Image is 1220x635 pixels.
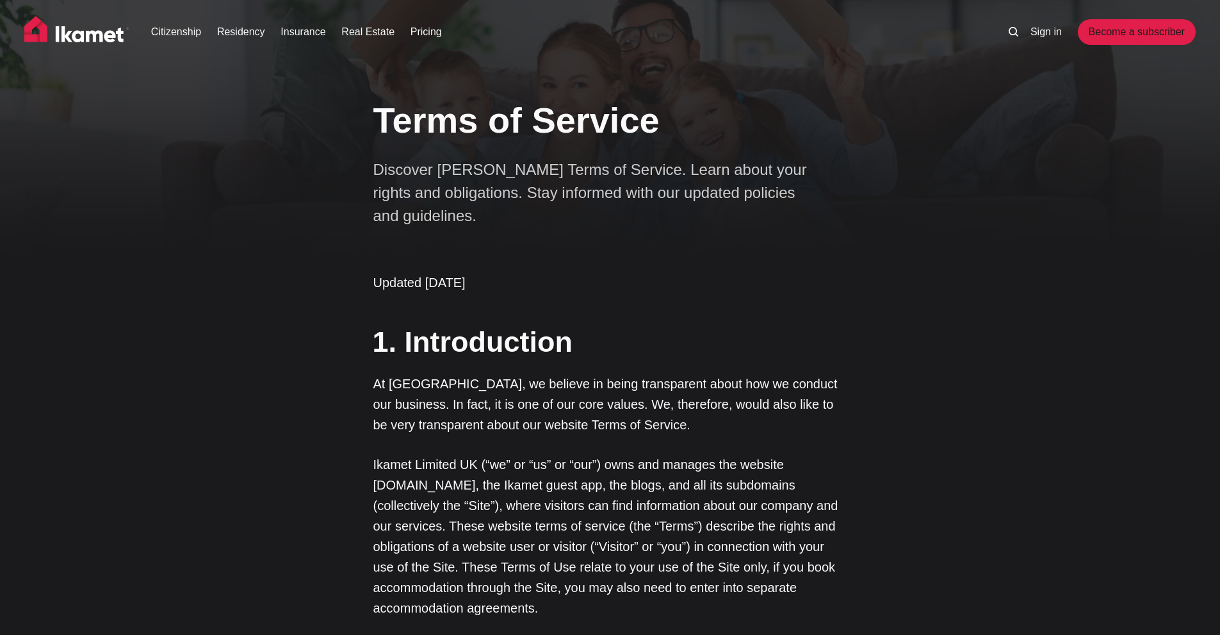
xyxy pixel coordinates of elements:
[151,24,201,40] a: Citizenship
[1030,24,1062,40] a: Sign in
[411,24,442,40] a: Pricing
[341,24,394,40] a: Real Estate
[373,272,847,293] p: Updated [DATE]
[373,374,847,435] p: At [GEOGRAPHIC_DATA], we believe in being transparent about how we conduct our business. In fact,...
[373,99,847,142] h1: Terms of Service
[373,454,847,618] p: Ikamet Limited UK (“we” or “us” or “our”) owns and manages the website [DOMAIN_NAME], the Ikamet ...
[24,16,129,48] img: Ikamet home
[281,24,325,40] a: Insurance
[1078,19,1196,45] a: Become a subscriber
[373,322,847,362] h2: 1. Introduction
[373,158,822,227] p: Discover [PERSON_NAME] Terms of Service. Learn about your rights and obligations. Stay informed w...
[217,24,265,40] a: Residency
